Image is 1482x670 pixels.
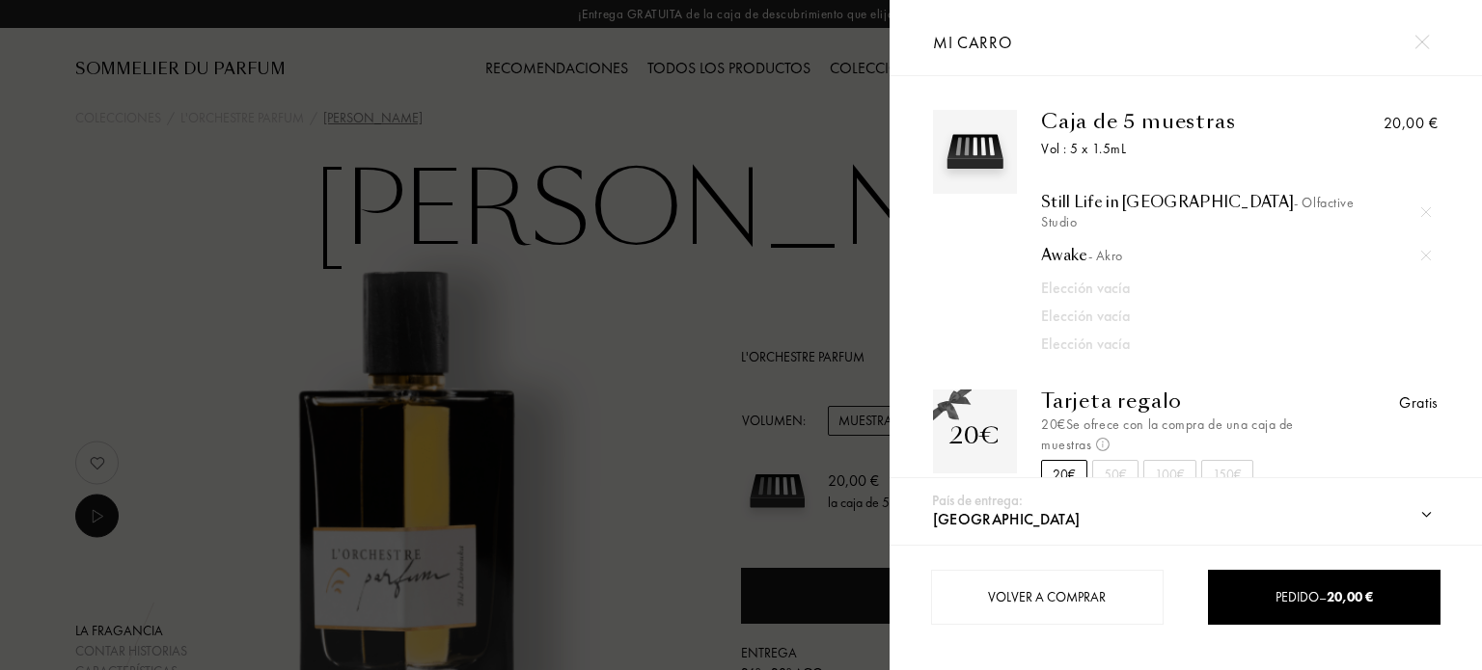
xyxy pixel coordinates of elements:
img: cross.svg [1421,251,1431,260]
div: Vol : 5 x 1.5mL [1041,139,1312,159]
div: Awake [1041,246,1431,265]
div: Gratis [1399,391,1439,415]
div: 20€ [949,418,1000,453]
img: gift_n.png [933,389,972,422]
div: Elección vacía [1041,305,1393,328]
div: 20€ [1041,460,1087,490]
img: box_2.svg [938,115,1012,189]
img: cross.svg [1414,35,1429,49]
span: - Olfactive Studio [1041,194,1354,230]
div: Tarjeta regalo [1041,389,1312,413]
div: 100€ [1143,460,1196,490]
div: 20€ Se ofrece con la compra de una caja de muestras [1041,415,1312,455]
div: Elección vacía [1041,277,1393,300]
div: Still Life in [GEOGRAPHIC_DATA] [1041,193,1431,231]
div: Elección vacía [1041,333,1393,356]
div: 20,00 € [1384,112,1439,135]
div: 50€ [1092,460,1139,490]
div: Pedido – [1209,587,1440,607]
div: 150€ [1201,460,1253,490]
div: Caja de 5 muestras [1041,110,1312,133]
a: Awake- Akro [1041,246,1431,265]
div: Volver a comprar [931,570,1164,625]
div: País de entrega: [932,490,1023,512]
img: cross.svg [1421,207,1431,217]
a: Still Life in [GEOGRAPHIC_DATA]- Olfactive Studio [1041,193,1431,231]
span: 20,00 € [1327,588,1373,605]
span: Mi carro [933,32,1012,53]
span: - Akro [1088,247,1123,264]
img: info_voucher.png [1096,438,1110,451]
